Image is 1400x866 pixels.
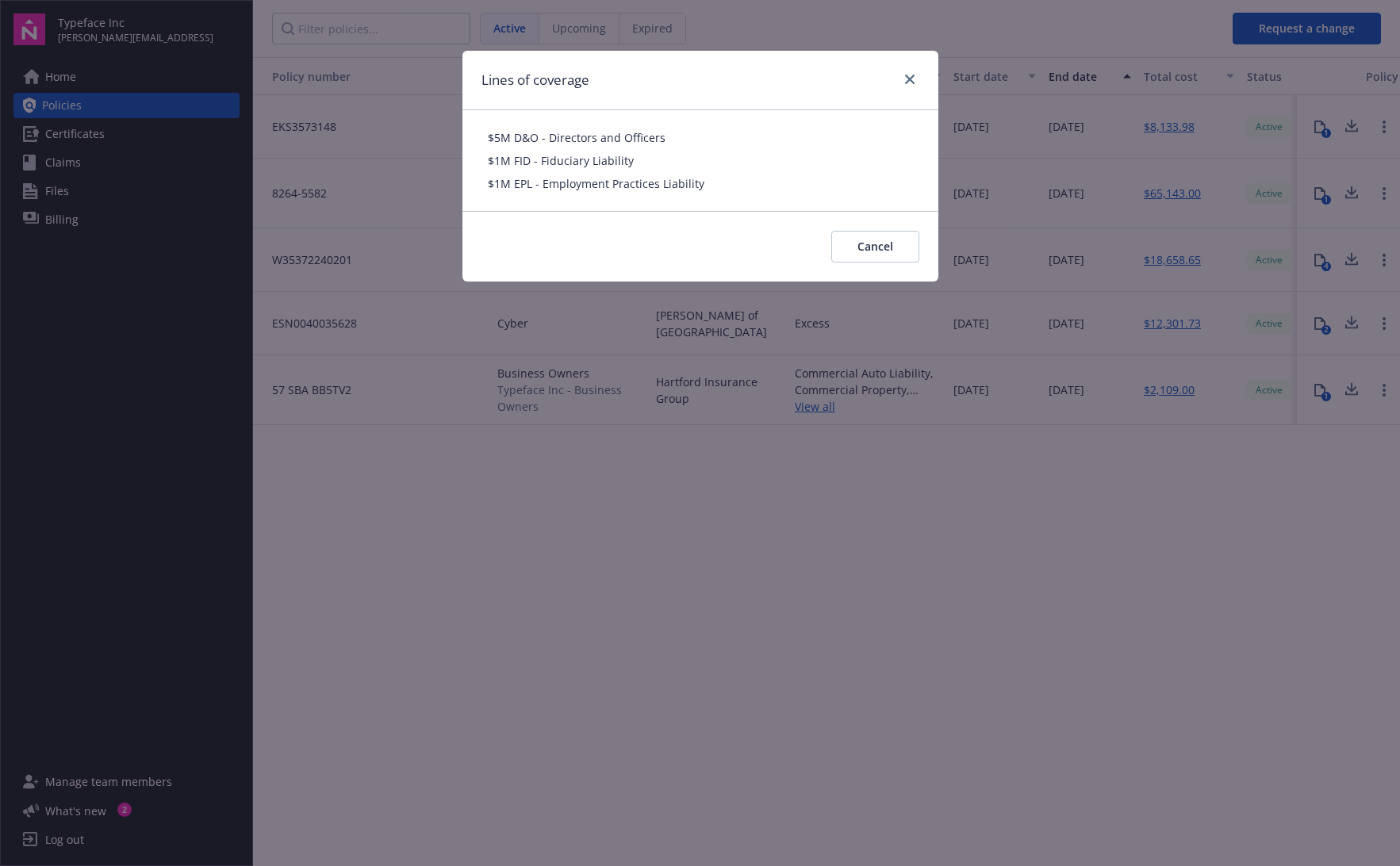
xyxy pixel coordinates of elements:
a: close [900,70,919,89]
button: Cancel [831,231,919,262]
span: $1M FID - Fiduciary Liability [488,152,913,169]
span: Cancel [857,239,893,254]
span: $5M D&O - Directors and Officers [488,129,913,146]
h1: Lines of coverage [481,70,589,90]
span: $1M EPL - Employment Practices Liability [488,175,913,192]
